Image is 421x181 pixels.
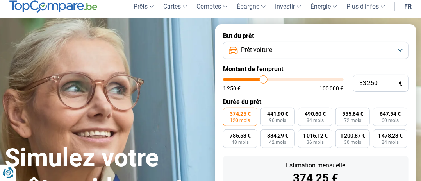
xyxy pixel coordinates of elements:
[320,86,344,91] span: 100 000 €
[241,46,272,54] span: Prêt voiture
[223,86,241,91] span: 1 250 €
[230,118,250,123] span: 120 mois
[267,111,288,116] span: 441,90 €
[229,162,402,168] div: Estimation mensuelle
[9,0,97,13] img: TopCompare
[223,65,409,73] label: Montant de l'emprunt
[223,42,409,59] button: Prêt voiture
[307,118,324,123] span: 84 mois
[380,111,401,116] span: 647,54 €
[230,133,251,138] span: 785,53 €
[382,140,399,145] span: 24 mois
[307,140,324,145] span: 36 mois
[340,133,365,138] span: 1 200,87 €
[267,133,288,138] span: 884,29 €
[344,140,361,145] span: 30 mois
[223,32,409,39] label: But du prêt
[382,118,399,123] span: 60 mois
[342,111,363,116] span: 555,84 €
[223,98,409,106] label: Durée du prêt
[344,118,361,123] span: 72 mois
[269,140,286,145] span: 42 mois
[232,140,249,145] span: 48 mois
[378,133,403,138] span: 1 478,23 €
[399,80,402,87] span: €
[303,133,328,138] span: 1 016,12 €
[230,111,251,116] span: 374,25 €
[305,111,326,116] span: 490,60 €
[269,118,286,123] span: 96 mois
